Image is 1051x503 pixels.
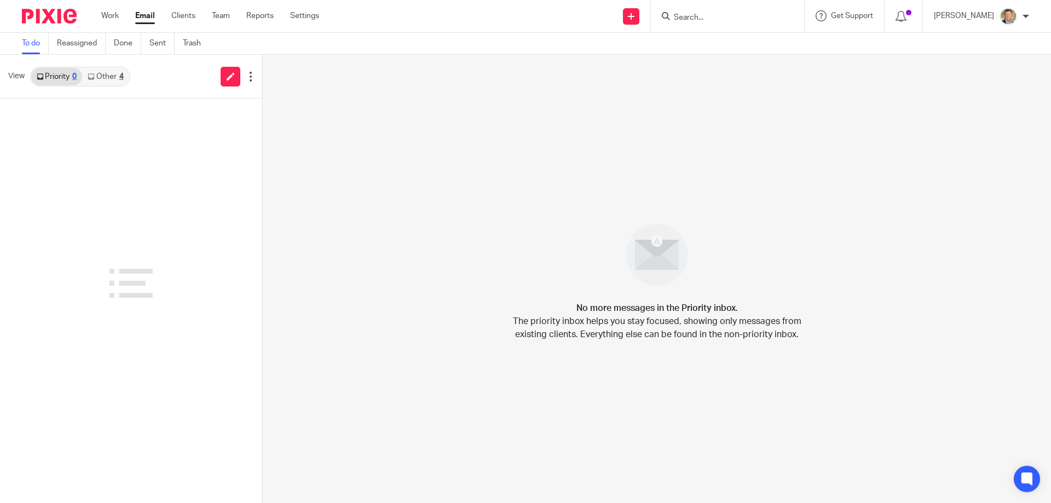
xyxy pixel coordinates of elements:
img: Pixie [22,9,77,24]
p: The priority inbox helps you stay focused, showing only messages from existing clients. Everythin... [512,315,802,341]
a: Clients [171,10,195,21]
a: Work [101,10,119,21]
img: image [619,217,695,293]
h4: No more messages in the Priority inbox. [576,302,738,315]
a: Reassigned [57,33,106,54]
a: Settings [290,10,319,21]
a: Trash [183,33,209,54]
div: 0 [72,73,77,80]
p: [PERSON_NAME] [934,10,994,21]
a: Done [114,33,141,54]
a: Priority0 [31,68,82,85]
span: View [8,71,25,82]
input: Search [673,13,771,23]
a: Team [212,10,230,21]
a: Sent [149,33,175,54]
span: Get Support [831,12,873,20]
div: 4 [119,73,124,80]
img: High%20Res%20Andrew%20Price%20Accountants_Poppy%20Jakes%20photography-1118.jpg [1000,8,1017,25]
a: Email [135,10,155,21]
a: Reports [246,10,274,21]
a: Other4 [82,68,129,85]
a: To do [22,33,49,54]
